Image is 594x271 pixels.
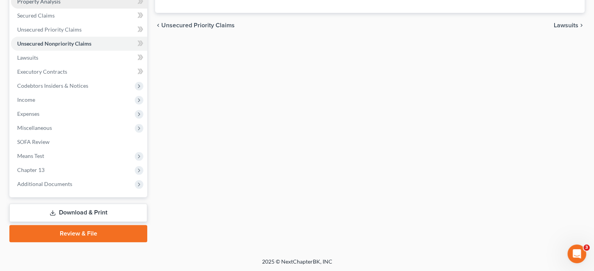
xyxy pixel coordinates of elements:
a: Unsecured Priority Claims [11,23,147,37]
span: Additional Documents [17,181,72,187]
span: Means Test [17,152,44,159]
span: SOFA Review [17,138,50,145]
span: Lawsuits [554,22,578,28]
a: Lawsuits [11,51,147,65]
a: Executory Contracts [11,65,147,79]
a: Download & Print [9,204,147,222]
span: Codebtors Insiders & Notices [17,82,88,89]
span: Lawsuits [17,54,38,61]
span: Secured Claims [17,12,55,19]
span: Unsecured Priority Claims [17,26,82,33]
span: Expenses [17,110,39,117]
span: Income [17,96,35,103]
span: Unsecured Nonpriority Claims [17,40,91,47]
button: chevron_left Unsecured Priority Claims [155,22,235,28]
a: Review & File [9,225,147,242]
span: Miscellaneous [17,124,52,131]
span: Unsecured Priority Claims [161,22,235,28]
a: Secured Claims [11,9,147,23]
a: SOFA Review [11,135,147,149]
i: chevron_left [155,22,161,28]
span: 3 [583,244,590,251]
button: Lawsuits chevron_right [554,22,585,28]
span: Executory Contracts [17,68,67,75]
i: chevron_right [578,22,585,28]
a: Unsecured Nonpriority Claims [11,37,147,51]
span: Chapter 13 [17,166,45,173]
iframe: Intercom live chat [567,244,586,263]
